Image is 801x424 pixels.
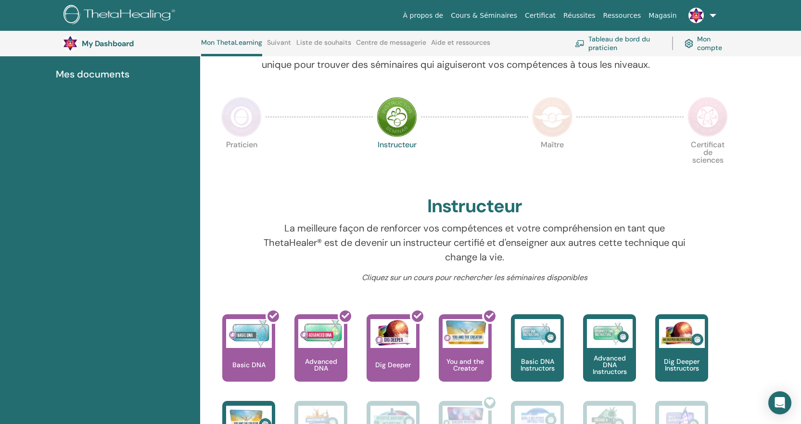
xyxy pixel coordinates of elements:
[532,97,572,137] img: Master
[685,33,729,54] a: Mon compte
[655,358,708,372] p: Dig Deeper Instructors
[583,314,636,401] a: Advanced DNA Instructors Advanced DNA Instructors
[262,221,688,264] p: La meilleure façon de renforcer vos compétences et votre compréhension en tant que ThetaHealer® e...
[439,358,492,372] p: You and the Creator
[221,97,262,137] img: Practitioner
[443,319,488,346] img: You and the Creator
[688,8,704,23] img: default.jpg
[377,97,417,137] img: Instructor
[377,141,417,181] p: Instructeur
[64,5,178,26] img: logo.png
[371,361,415,368] p: Dig Deeper
[294,358,347,372] p: Advanced DNA
[370,319,416,348] img: Dig Deeper
[356,39,426,54] a: Centre de messagerie
[768,391,791,414] div: Open Intercom Messenger
[222,314,275,401] a: Basic DNA Basic DNA
[296,39,351,54] a: Liste de souhaits
[439,314,492,401] a: You and the Creator You and the Creator
[559,7,599,25] a: Réussites
[532,141,572,181] p: Maître
[294,314,347,401] a: Advanced DNA Advanced DNA
[447,7,521,25] a: Cours & Séminaires
[431,39,490,54] a: Aide et ressources
[687,141,728,181] p: Certificat de sciences
[399,7,447,25] a: À propos de
[511,358,564,372] p: Basic DNA Instructors
[201,39,262,56] a: Mon ThetaLearning
[655,314,708,401] a: Dig Deeper Instructors Dig Deeper Instructors
[56,67,129,81] span: Mes documents
[645,7,680,25] a: Magasin
[267,39,291,54] a: Suivant
[367,314,420,401] a: Dig Deeper Dig Deeper
[587,319,633,348] img: Advanced DNA Instructors
[511,314,564,401] a: Basic DNA Instructors Basic DNA Instructors
[427,195,522,218] h2: Instructeur
[515,319,560,348] img: Basic DNA Instructors
[685,37,694,50] img: cog.svg
[687,97,728,137] img: Certificate of Science
[226,319,272,348] img: Basic DNA
[262,272,688,283] p: Cliquez sur un cours pour rechercher les séminaires disponibles
[298,319,344,348] img: Advanced DNA
[221,141,262,181] p: Praticien
[575,40,585,47] img: chalkboard-teacher.svg
[583,355,636,375] p: Advanced DNA Instructors
[63,36,78,51] img: default.jpg
[521,7,559,25] a: Certificat
[575,33,661,54] a: Tableau de bord du praticien
[599,7,645,25] a: Ressources
[659,319,705,348] img: Dig Deeper Instructors
[82,39,178,48] h3: My Dashboard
